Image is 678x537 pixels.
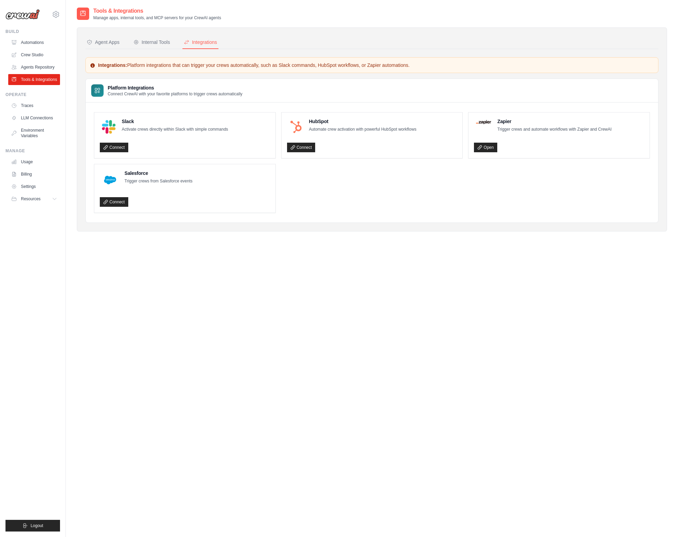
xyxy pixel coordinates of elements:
img: Salesforce Logo [102,172,118,188]
h2: Tools & Integrations [93,7,221,15]
h4: Salesforce [124,170,192,177]
button: Internal Tools [132,36,171,49]
button: Agent Apps [85,36,121,49]
a: Usage [8,156,60,167]
img: Logo [5,9,40,20]
h3: Platform Integrations [108,84,242,91]
p: Automate crew activation with powerful HubSpot workflows [309,126,416,133]
div: Build [5,29,60,34]
h4: HubSpot [309,118,416,125]
a: Agents Repository [8,62,60,73]
h4: Zapier [497,118,611,125]
a: Billing [8,169,60,180]
a: Automations [8,37,60,48]
div: Manage [5,148,60,154]
strong: Integrations: [98,62,127,68]
div: Agent Apps [87,39,120,46]
div: Internal Tools [133,39,170,46]
span: Logout [31,523,43,528]
a: LLM Connections [8,112,60,123]
button: Logout [5,520,60,532]
div: Operate [5,92,60,97]
span: Resources [21,196,40,202]
a: Connect [100,143,128,152]
h4: Slack [122,118,228,125]
a: Tools & Integrations [8,74,60,85]
img: Zapier Logo [476,120,491,124]
button: Integrations [182,36,218,49]
a: Crew Studio [8,49,60,60]
a: Connect [287,143,316,152]
img: HubSpot Logo [289,120,303,134]
p: Activate crews directly within Slack with simple commands [122,126,228,133]
a: Open [474,143,497,152]
p: Manage apps, internal tools, and MCP servers for your CrewAI agents [93,15,221,21]
p: Platform integrations that can trigger your crews automatically, such as Slack commands, HubSpot ... [90,62,654,69]
a: Environment Variables [8,125,60,141]
a: Connect [100,197,128,207]
div: Integrations [184,39,217,46]
img: Slack Logo [102,120,116,134]
button: Resources [8,193,60,204]
p: Trigger crews and automate workflows with Zapier and CrewAI [497,126,611,133]
a: Settings [8,181,60,192]
a: Traces [8,100,60,111]
p: Trigger crews from Salesforce events [124,178,192,185]
p: Connect CrewAI with your favorite platforms to trigger crews automatically [108,91,242,97]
